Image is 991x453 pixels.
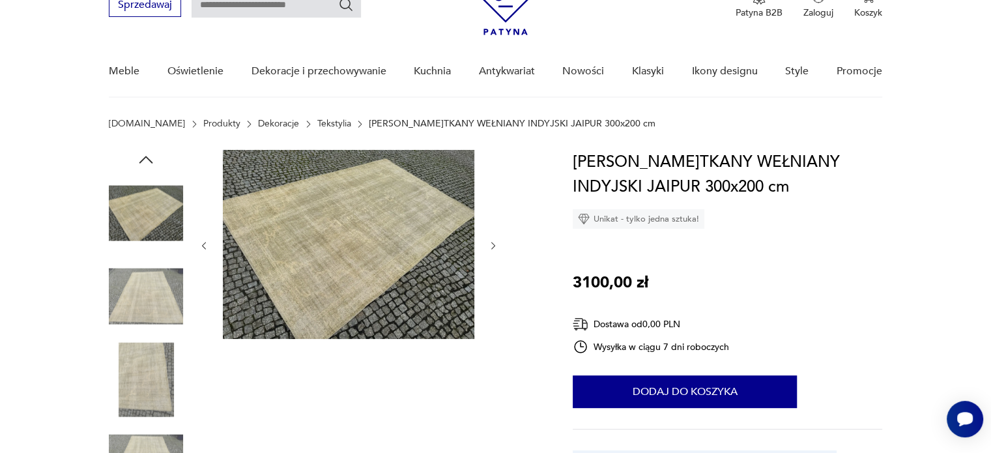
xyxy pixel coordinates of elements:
img: Zdjęcie produktu DYWAN R.TKANY WEŁNIANY INDYJSKI JAIPUR 300x200 cm [223,150,474,339]
p: Koszyk [854,7,882,19]
a: Meble [109,46,139,96]
a: Nowości [562,46,604,96]
iframe: Smartsupp widget button [947,401,983,437]
img: Zdjęcie produktu DYWAN R.TKANY WEŁNIANY INDYJSKI JAIPUR 300x200 cm [109,342,183,416]
a: Ikony designu [691,46,757,96]
div: Wysyłka w ciągu 7 dni roboczych [573,339,729,355]
p: Zaloguj [803,7,833,19]
div: Unikat - tylko jedna sztuka! [573,209,704,229]
p: Patyna B2B [736,7,783,19]
p: [PERSON_NAME]TKANY WEŁNIANY INDYJSKI JAIPUR 300x200 cm [369,119,655,129]
a: Style [785,46,809,96]
img: Ikona dostawy [573,316,588,332]
a: Kuchnia [414,46,451,96]
a: [DOMAIN_NAME] [109,119,185,129]
a: Klasyki [632,46,664,96]
div: Dostawa od 0,00 PLN [573,316,729,332]
a: Promocje [837,46,882,96]
a: Oświetlenie [167,46,223,96]
img: Zdjęcie produktu DYWAN R.TKANY WEŁNIANY INDYJSKI JAIPUR 300x200 cm [109,259,183,334]
h1: [PERSON_NAME]TKANY WEŁNIANY INDYJSKI JAIPUR 300x200 cm [573,150,882,199]
img: Zdjęcie produktu DYWAN R.TKANY WEŁNIANY INDYJSKI JAIPUR 300x200 cm [109,176,183,250]
a: Sprzedawaj [109,1,181,10]
a: Dekoracje i przechowywanie [251,46,386,96]
button: Dodaj do koszyka [573,375,797,408]
a: Antykwariat [479,46,535,96]
a: Dekoracje [258,119,299,129]
p: 3100,00 zł [573,270,648,295]
a: Tekstylia [317,119,351,129]
a: Produkty [203,119,240,129]
img: Ikona diamentu [578,213,590,225]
